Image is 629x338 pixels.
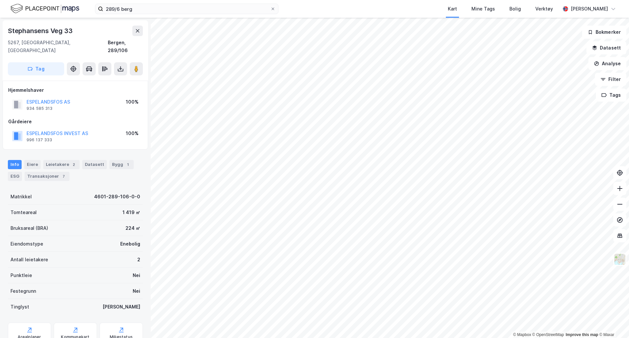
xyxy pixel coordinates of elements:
div: Tinglyst [10,303,29,311]
div: Punktleie [10,271,32,279]
div: Datasett [82,160,107,169]
div: Verktøy [535,5,553,13]
div: Festegrunn [10,287,36,295]
a: OpenStreetMap [532,332,564,337]
div: 224 ㎡ [125,224,140,232]
button: Analyse [588,57,626,70]
div: Eiendomstype [10,240,43,248]
iframe: Chat Widget [596,307,629,338]
div: Bruksareal (BRA) [10,224,48,232]
input: Søk på adresse, matrikkel, gårdeiere, leietakere eller personer [103,4,270,14]
div: Tomteareal [10,209,37,216]
div: 7 [60,173,67,180]
div: Kontrollprogram for chat [596,307,629,338]
div: [PERSON_NAME] [103,303,140,311]
div: 1 [124,161,131,168]
a: Mapbox [513,332,531,337]
div: Nei [133,287,140,295]
div: 934 585 313 [27,106,52,111]
button: Filter [595,73,626,86]
div: Bergen, 289/106 [108,39,143,54]
div: Info [8,160,22,169]
div: 100% [126,98,139,106]
div: Kart [448,5,457,13]
div: Transaksjoner [25,172,69,181]
div: 100% [126,129,139,137]
div: 2 [70,161,77,168]
div: ESG [8,172,22,181]
a: Improve this map [566,332,598,337]
div: [PERSON_NAME] [571,5,608,13]
button: Tags [596,89,626,102]
div: Stephansens Veg 33 [8,26,74,36]
div: Enebolig [120,240,140,248]
div: 5267, [GEOGRAPHIC_DATA], [GEOGRAPHIC_DATA] [8,39,108,54]
div: Eiere [24,160,41,169]
div: Gårdeiere [8,118,143,126]
div: 4601-289-106-0-0 [94,193,140,201]
img: logo.f888ab2527a4732fd821a326f86c7f29.svg [10,3,79,14]
div: Nei [133,271,140,279]
button: Datasett [586,41,626,54]
button: Bokmerker [582,26,626,39]
div: Mine Tags [471,5,495,13]
div: Matrikkel [10,193,32,201]
div: 2 [137,256,140,264]
div: Bygg [109,160,134,169]
div: Leietakere [43,160,80,169]
button: Tag [8,62,64,75]
div: Antall leietakere [10,256,48,264]
img: Z [614,253,626,266]
div: Hjemmelshaver [8,86,143,94]
div: 996 137 333 [27,137,52,143]
div: 1 419 ㎡ [123,209,140,216]
div: Bolig [509,5,521,13]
